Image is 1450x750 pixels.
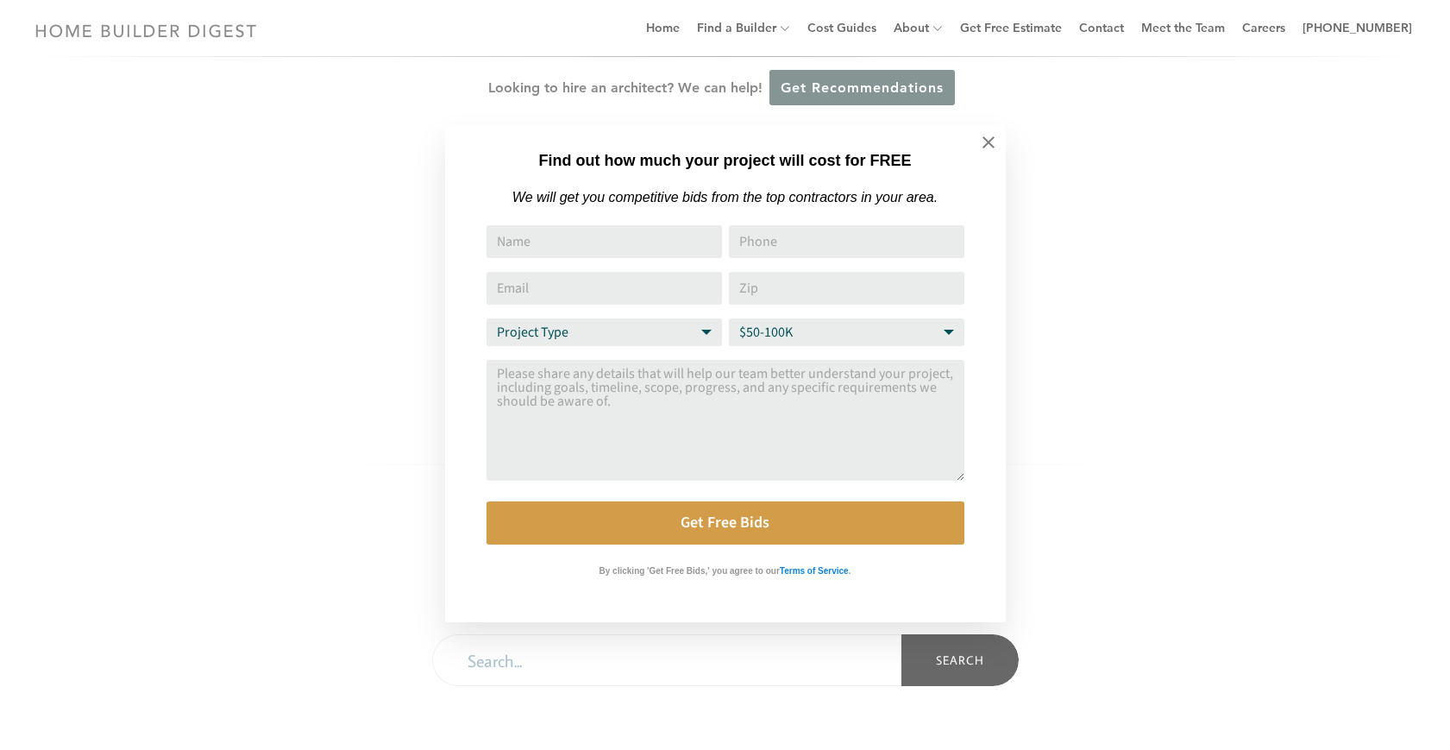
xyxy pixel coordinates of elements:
button: Close [958,112,1019,173]
strong: Find out how much your project will cost for FREE [538,152,911,169]
textarea: Comment or Message [486,360,964,481]
strong: By clicking 'Get Free Bids,' you agree to our [599,566,780,576]
strong: . [849,566,851,576]
select: Project Type [486,318,722,346]
input: Email Address [486,272,722,305]
iframe: Drift Widget Chat Controller [1119,626,1429,729]
select: Budget Range [729,318,964,346]
input: Zip [729,272,964,305]
strong: Terms of Service [780,566,849,576]
input: Phone [729,225,964,258]
button: Get Free Bids [486,501,964,545]
a: Terms of Service [780,562,849,577]
em: We will get you competitive bids from the top contractors in your area. [512,190,938,205]
input: Name [486,225,722,258]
